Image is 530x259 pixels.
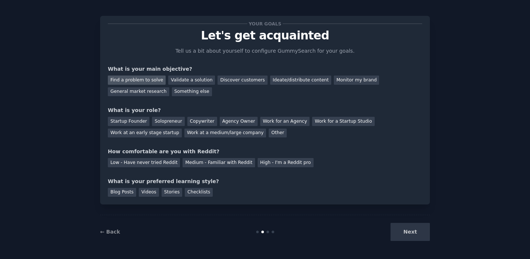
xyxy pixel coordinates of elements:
div: Monitor my brand [334,76,379,85]
div: What is your role? [108,106,422,114]
div: Solopreneur [152,117,184,126]
div: Checklists [185,188,213,197]
div: Medium - Familiar with Reddit [183,158,255,167]
div: Work for a Startup Studio [312,117,374,126]
div: Other [269,129,287,138]
div: Agency Owner [220,117,258,126]
a: ← Back [100,229,120,235]
div: What is your main objective? [108,65,422,73]
div: Validate a solution [168,76,215,85]
span: Your goals [247,20,283,28]
div: Something else [172,87,212,97]
div: Work at an early stage startup [108,129,182,138]
div: General market research [108,87,169,97]
div: Find a problem to solve [108,76,166,85]
div: Ideate/distribute content [270,76,331,85]
div: High - I'm a Reddit pro [258,158,314,167]
div: What is your preferred learning style? [108,178,422,185]
div: Videos [139,188,159,197]
div: Work for an Agency [260,117,310,126]
div: Copywriter [187,117,217,126]
div: Low - Have never tried Reddit [108,158,180,167]
div: Blog Posts [108,188,136,197]
div: Work at a medium/large company [184,129,266,138]
div: How comfortable are you with Reddit? [108,148,422,155]
p: Tell us a bit about yourself to configure GummySearch for your goals. [172,47,358,55]
div: Stories [162,188,182,197]
div: Discover customers [218,76,267,85]
p: Let's get acquainted [108,29,422,42]
div: Startup Founder [108,117,149,126]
